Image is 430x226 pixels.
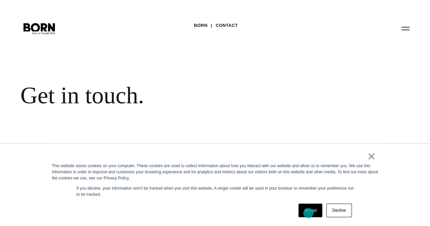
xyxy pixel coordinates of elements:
[367,153,376,159] a: ×
[76,185,354,197] p: If you decline, your information won’t be tracked when you visit this website. A single cookie wi...
[20,82,306,109] div: Get in touch.
[397,21,414,35] button: Open
[326,204,351,217] a: Decline
[216,20,238,31] a: Contact
[298,204,323,217] a: Accept
[52,163,378,181] div: This website stores cookies on your computer. These cookies are used to collect information about...
[194,20,207,31] a: BORN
